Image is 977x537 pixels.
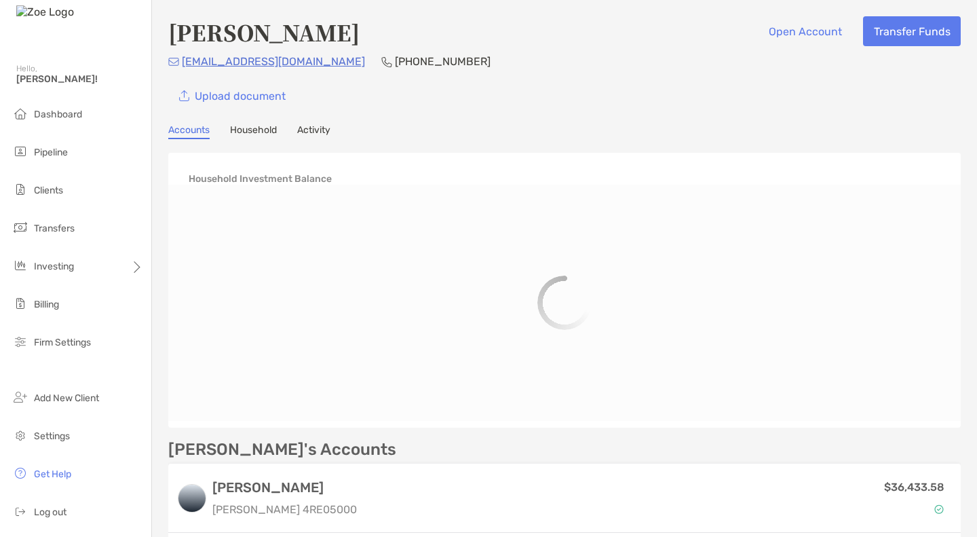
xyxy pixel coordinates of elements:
img: transfers icon [12,219,28,236]
span: Pipeline [34,147,68,158]
img: billing icon [12,295,28,312]
img: Account Status icon [934,504,944,514]
span: Log out [34,506,66,518]
a: Activity [297,124,330,139]
a: Upload document [168,81,296,111]
span: Clients [34,185,63,196]
img: firm-settings icon [12,333,28,350]
p: [EMAIL_ADDRESS][DOMAIN_NAME] [182,53,365,70]
img: dashboard icon [12,105,28,122]
img: investing icon [12,257,28,274]
span: Get Help [34,468,71,480]
span: [PERSON_NAME]! [16,73,143,85]
img: logo account [178,485,206,512]
img: Zoe Logo [16,5,74,18]
img: Email Icon [168,58,179,66]
a: Accounts [168,124,210,139]
img: add_new_client icon [12,389,28,405]
img: pipeline icon [12,143,28,160]
img: logout icon [12,503,28,519]
h4: [PERSON_NAME] [168,16,360,48]
img: settings icon [12,427,28,443]
h3: [PERSON_NAME] [212,479,357,496]
button: Transfer Funds [863,16,961,46]
a: Household [230,124,277,139]
span: Firm Settings [34,337,91,348]
span: Investing [34,261,74,272]
p: [PHONE_NUMBER] [395,53,491,70]
img: Phone Icon [381,56,392,67]
span: Transfers [34,223,75,234]
img: get-help icon [12,465,28,481]
h4: Household Investment Balance [189,173,332,185]
span: Settings [34,430,70,442]
p: $36,433.58 [884,479,944,496]
img: clients icon [12,181,28,198]
span: Add New Client [34,392,99,404]
p: [PERSON_NAME]'s Accounts [168,441,396,458]
button: Open Account [758,16,852,46]
p: [PERSON_NAME] 4RE05000 [212,501,357,518]
span: Billing [34,299,59,310]
img: button icon [179,90,189,102]
span: Dashboard [34,109,82,120]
